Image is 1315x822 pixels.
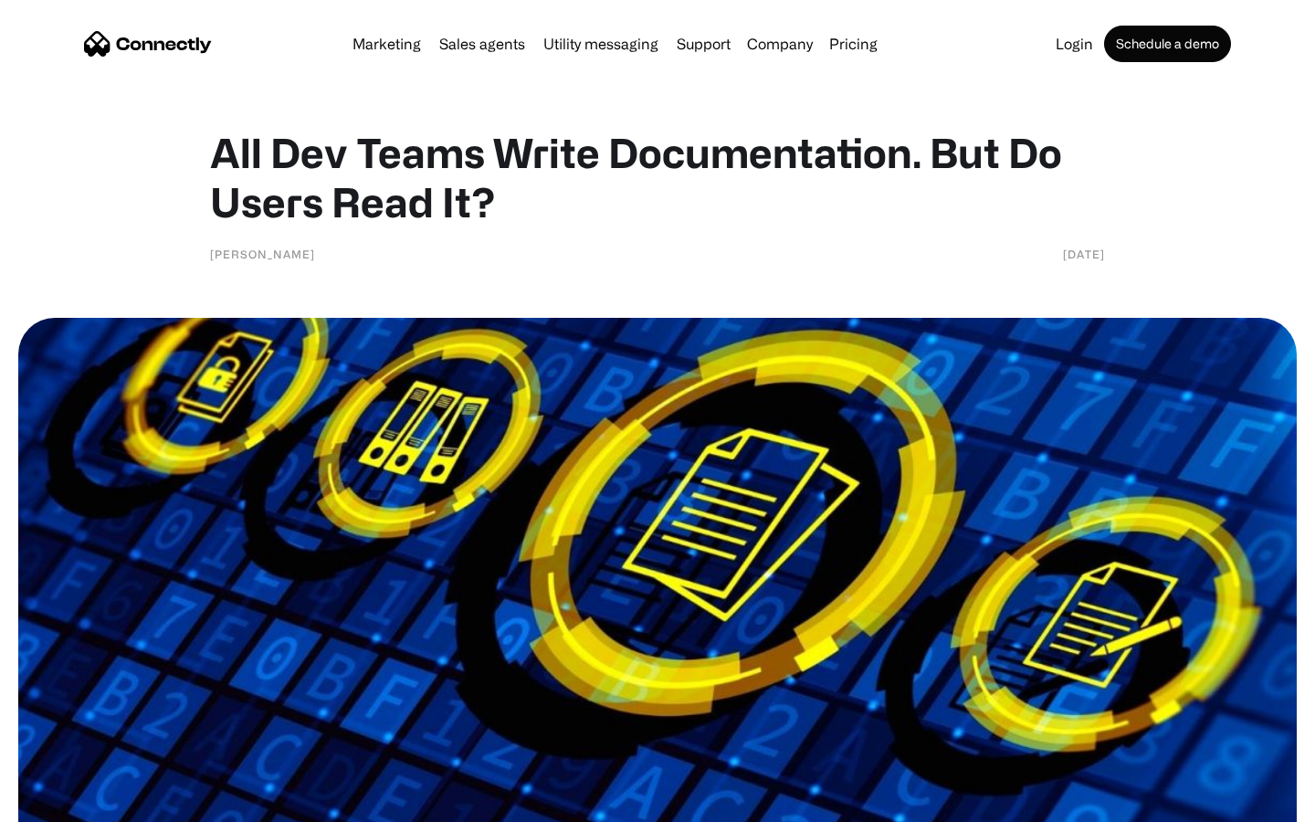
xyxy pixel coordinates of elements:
[1048,37,1100,51] a: Login
[536,37,666,51] a: Utility messaging
[432,37,532,51] a: Sales agents
[822,37,885,51] a: Pricing
[18,790,110,816] aside: Language selected: English
[1104,26,1231,62] a: Schedule a demo
[37,790,110,816] ul: Language list
[1063,245,1105,263] div: [DATE]
[345,37,428,51] a: Marketing
[210,128,1105,227] h1: All Dev Teams Write Documentation. But Do Users Read It?
[210,245,315,263] div: [PERSON_NAME]
[747,31,813,57] div: Company
[669,37,738,51] a: Support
